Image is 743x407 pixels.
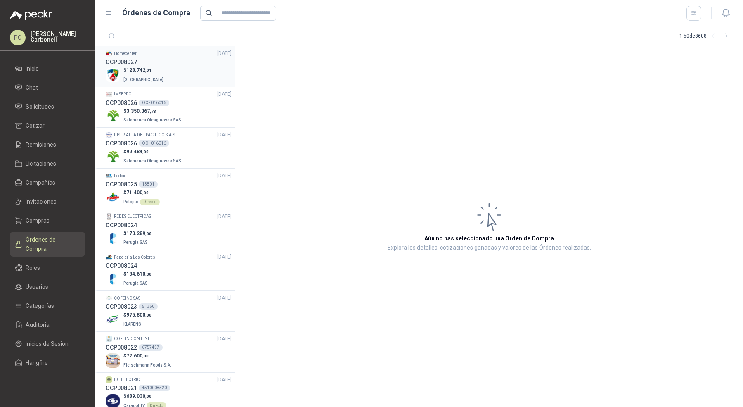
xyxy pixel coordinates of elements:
span: Órdenes de Compra [26,235,77,253]
span: ,00 [145,231,151,236]
h3: OCP008026 [106,98,137,107]
span: Categorías [26,301,54,310]
a: Company LogoRedox[DATE] OCP00802513801Company Logo$71.400,00PatojitoDirecto [106,172,232,206]
span: ,00 [142,150,149,154]
h3: OCP008025 [106,180,137,189]
span: 134.610 [126,271,151,277]
div: PC [10,30,26,45]
h3: OCP008022 [106,343,137,352]
h3: OCP008024 [106,261,137,270]
p: Explora los detalles, cotizaciones ganadas y valores de las Órdenes realizadas. [388,243,591,253]
span: [DATE] [217,253,232,261]
p: COFEIND SAS [114,295,140,302]
img: Company Logo [106,190,120,205]
span: Licitaciones [26,159,56,168]
img: Company Logo [106,353,120,368]
a: Usuarios [10,279,85,295]
span: [DATE] [217,376,232,384]
span: Salamanca Oleaginosas SAS [123,118,181,122]
p: $ [123,352,173,360]
img: Company Logo [106,172,112,179]
div: 51360 [139,303,158,310]
span: [DATE] [217,213,232,221]
h3: OCP008026 [106,139,137,148]
a: Inicio [10,61,85,76]
span: ,73 [150,109,156,114]
a: Hangfire [10,355,85,371]
span: [DATE] [217,50,232,57]
a: Company LogoHomecenter[DATE] OCP008027Company Logo$123.742,01[GEOGRAPHIC_DATA] [106,50,232,83]
a: Roles [10,260,85,276]
div: OC - 016016 [139,140,169,147]
span: 170.289 [126,231,151,236]
div: 6757457 [139,344,163,351]
h1: Órdenes de Compra [122,7,190,19]
span: Perugia SAS [123,240,148,245]
a: Auditoria [10,317,85,333]
p: IDT ELECTRIC [114,376,140,383]
span: ,30 [145,272,151,276]
p: $ [123,107,183,115]
a: Categorías [10,298,85,314]
a: Solicitudes [10,99,85,114]
span: Roles [26,263,40,272]
h3: OCP008023 [106,302,137,311]
span: [DATE] [217,90,232,98]
span: 99.484 [126,149,149,155]
span: ,01 [145,68,151,73]
a: Company LogoPapeleria Los Colores[DATE] OCP008024Company Logo$134.610,30Perugia SAS [106,253,232,287]
p: $ [123,270,151,278]
img: Company Logo [106,68,120,82]
p: COFEIND ON LINE [114,336,150,342]
img: Company Logo [106,108,120,123]
p: $ [123,189,160,197]
h3: OCP008024 [106,221,137,230]
p: Papeleria Los Colores [114,254,155,261]
img: Logo peakr [10,10,52,20]
img: Company Logo [106,50,112,57]
a: Inicios de Sesión [10,336,85,352]
p: Homecenter [114,50,137,57]
div: 13801 [139,181,158,188]
p: IMSEPRO [114,91,132,98]
img: Company Logo [106,91,112,98]
span: 639.030 [126,393,151,399]
h3: OCP008027 [106,57,137,67]
a: Company LogoDISTRIALFA DEL PACIFICO S.A.S.[DATE] OCP008026OC - 016016Company Logo$99.484,00Salama... [106,131,232,165]
span: Salamanca Oleaginosas SAS [123,159,181,163]
p: $ [123,230,151,238]
span: Compañías [26,178,55,187]
a: Company LogoCOFEIND ON LINE[DATE] OCP0080226757457Company Logo$77.600,00Fleischmann Foods S.A. [106,335,232,369]
img: Company Logo [106,132,112,138]
img: Company Logo [106,231,120,245]
img: Company Logo [106,336,112,342]
span: Patojito [123,200,138,204]
img: Company Logo [106,312,120,327]
h3: Aún no has seleccionado una Orden de Compra [424,234,554,243]
img: Company Logo [106,295,112,302]
span: Auditoria [26,320,50,329]
a: Invitaciones [10,194,85,209]
span: 123.742 [126,67,151,73]
span: Hangfire [26,358,48,367]
span: [DATE] [217,335,232,343]
a: Company LogoCOFEIND SAS[DATE] OCP00802351360Company Logo$975.800,00KLARENS [106,294,232,328]
img: Company Logo [106,271,120,286]
a: Compras [10,213,85,228]
a: Company LogoIMSEPRO[DATE] OCP008026OC - 016016Company Logo$3.350.067,73Salamanca Oleaginosas SAS [106,90,232,124]
img: Company Logo [106,254,112,261]
span: Remisiones [26,140,56,149]
span: ,00 [145,394,151,399]
a: Órdenes de Compra [10,232,85,257]
span: [DATE] [217,294,232,302]
span: Perugia SAS [123,281,148,286]
a: Licitaciones [10,156,85,171]
img: Company Logo [106,149,120,164]
a: Chat [10,80,85,95]
span: [DATE] [217,131,232,139]
span: [DATE] [217,172,232,180]
span: KLARENS [123,322,141,326]
span: Solicitudes [26,102,54,111]
div: Directo [140,199,160,205]
span: 3.350.067 [126,108,156,114]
